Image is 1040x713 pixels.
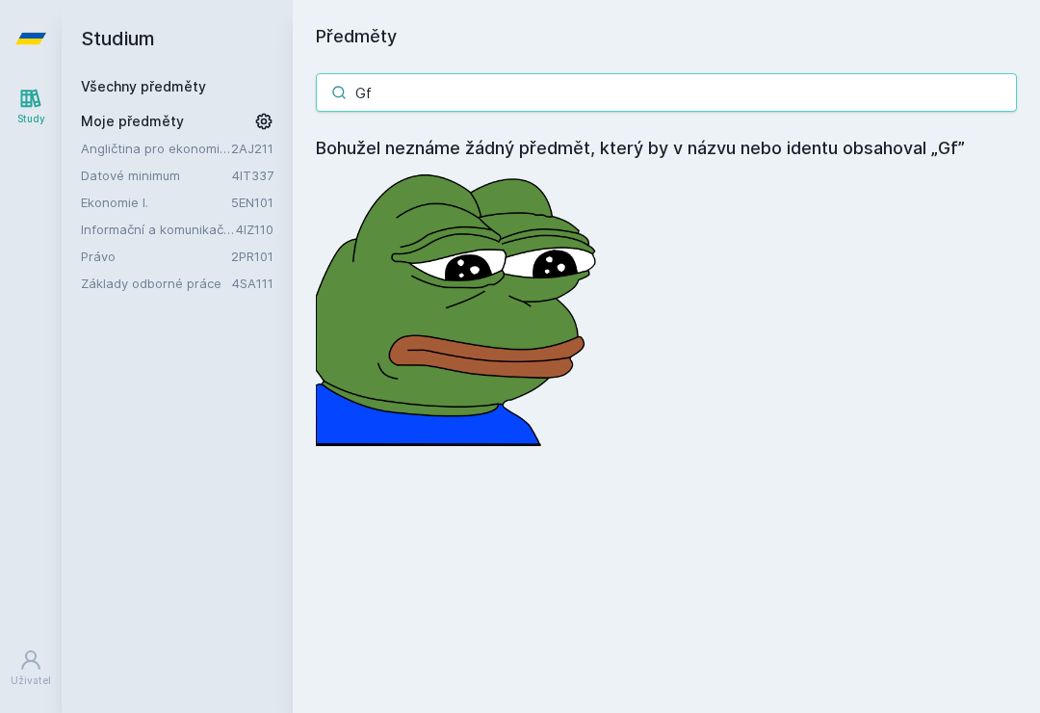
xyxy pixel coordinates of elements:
[81,78,206,94] a: Všechny předměty
[316,135,1017,162] h4: Bohužel neznáme žádný předmět, který by v názvu nebo identu obsahoval „Gf”
[231,195,273,210] a: 5EN101
[232,276,273,291] a: 4SA111
[81,166,232,185] a: Datové minimum
[81,112,184,131] span: Moje předměty
[17,112,45,126] div: Study
[231,141,273,156] a: 2AJ211
[81,247,231,266] a: Právo
[81,193,231,212] a: Ekonomie I.
[4,639,58,698] a: Uživatel
[316,73,1017,112] input: Název nebo ident předmětu…
[4,77,58,136] a: Study
[81,274,232,293] a: Základy odborné práce
[232,168,273,183] a: 4IT337
[81,139,231,158] a: Angličtina pro ekonomická studia 1 (B2/C1)
[231,249,273,264] a: 2PR101
[236,222,273,237] a: 4IZ110
[11,673,51,688] div: Uživatel
[316,23,1017,50] h1: Předměty
[316,162,605,446] img: error_picture.png
[81,220,236,239] a: Informační a komunikační technologie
